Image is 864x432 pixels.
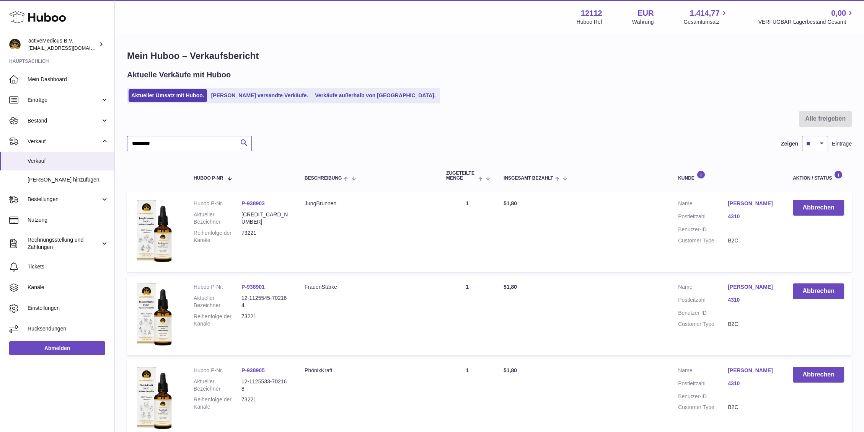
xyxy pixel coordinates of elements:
[28,138,101,145] span: Verkauf
[9,39,21,50] img: info@activemedicus.com
[28,37,97,52] div: activeMedicus B.V.
[312,89,438,102] a: Verkäufe außerhalb von [GEOGRAPHIC_DATA].
[194,211,241,226] dt: Aktueller Bezeichner
[637,8,654,18] strong: EUR
[678,213,728,222] dt: Postleitzahl
[28,176,109,183] span: [PERSON_NAME] hinzufügen.
[129,89,207,102] a: Aktueller Umsatz mit Huboo.
[831,8,846,18] span: 0,00
[194,176,223,181] span: Huboo P-Nr
[632,18,654,26] div: Währung
[135,200,173,262] img: 121121705937481.png
[678,404,728,411] dt: Customer Type
[241,211,289,226] dd: [CREDIT_CARD_NUMBER]
[305,176,342,181] span: Beschreibung
[678,321,728,328] dt: Customer Type
[678,226,728,233] dt: Benutzer-ID
[28,304,109,312] span: Einstellungen
[28,117,101,124] span: Bestand
[793,200,844,216] button: Abbrechen
[678,393,728,400] dt: Benutzer-ID
[504,284,517,290] span: 51,80
[504,200,517,206] span: 51,80
[305,367,431,374] div: PhönixKraft
[241,367,265,373] a: P-938905
[728,380,778,387] a: 4310
[781,140,798,147] label: Zeigen
[678,309,728,317] dt: Benutzer-ID
[758,18,855,26] span: VERFÜGBAR Lagerbestand Gesamt
[678,380,728,389] dt: Postleitzahl
[446,171,476,181] span: ZUGETEILTE Menge
[209,89,311,102] a: [PERSON_NAME] versandte Verkäufe.
[728,283,778,291] a: [PERSON_NAME]
[832,140,852,147] span: Einträge
[194,378,241,393] dt: Aktueller Bezeichner
[728,404,778,411] dd: B2C
[678,170,778,181] div: Kunde
[28,263,109,270] span: Tickets
[678,296,728,306] dt: Postleitzahl
[28,284,109,291] span: Kanäle
[683,18,728,26] span: Gesamtumsatz
[728,296,778,304] a: 4310
[241,378,289,393] dd: 12-1125533-702168
[135,367,173,429] img: 121121705937416.png
[28,325,109,332] span: Rücksendungen
[241,295,289,309] dd: 12-1125545-702164
[728,200,778,207] a: [PERSON_NAME]
[728,321,778,328] dd: B2C
[127,70,231,80] h2: Aktuelle Verkäufe mit Huboo
[194,396,241,411] dt: Reihenfolge der Kanäle
[439,192,496,272] td: 1
[241,313,289,327] dd: 73221
[194,295,241,309] dt: Aktueller Bezeichner
[194,313,241,327] dt: Reihenfolge der Kanäle
[793,170,844,181] div: Aktion / Status
[241,229,289,244] dd: 73221
[194,229,241,244] dt: Reihenfolge der Kanäle
[127,50,852,62] h1: Mein Huboo – Verkaufsbericht
[194,367,241,374] dt: Huboo P-Nr.
[793,283,844,299] button: Abbrechen
[241,284,265,290] a: P-938901
[793,367,844,383] button: Abbrechen
[28,216,109,224] span: Nutzung
[28,196,101,203] span: Bestellungen
[504,176,553,181] span: Insgesamt bezahlt
[678,367,728,376] dt: Name
[135,283,173,346] img: 121121705937503.png
[690,8,720,18] span: 1.414,77
[305,200,431,207] div: JungBrunnen
[28,45,112,51] span: [EMAIL_ADDRESS][DOMAIN_NAME]
[194,283,241,291] dt: Huboo P-Nr.
[758,8,855,26] a: 0,00 VERFÜGBAR Lagerbestand Gesamt
[305,283,431,291] div: FrauenStärke
[28,97,101,104] span: Einträge
[194,200,241,207] dt: Huboo P-Nr.
[728,213,778,220] a: 4310
[728,237,778,244] dd: B2C
[678,283,728,293] dt: Name
[241,200,265,206] a: P-938903
[577,18,602,26] div: Huboo Ref
[28,76,109,83] span: Mein Dashboard
[678,200,728,209] dt: Name
[28,236,101,251] span: Rechnungsstellung und Zahlungen
[241,396,289,411] dd: 73221
[439,276,496,355] td: 1
[9,341,105,355] a: Abmelden
[678,237,728,244] dt: Customer Type
[28,157,109,165] span: Verkauf
[728,367,778,374] a: [PERSON_NAME]
[504,367,517,373] span: 51,80
[683,8,728,26] a: 1.414,77 Gesamtumsatz
[581,8,602,18] strong: 12112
